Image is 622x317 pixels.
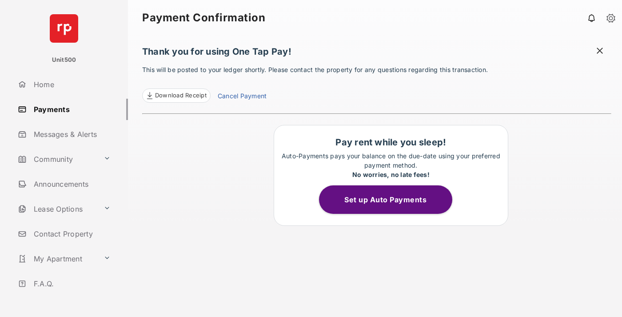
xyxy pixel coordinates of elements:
a: Home [14,74,128,95]
a: My Apartment [14,248,100,269]
p: This will be posted to your ledger shortly. Please contact the property for any questions regardi... [142,65,611,103]
a: F.A.Q. [14,273,128,294]
a: Community [14,148,100,170]
a: Lease Options [14,198,100,220]
p: Unit500 [52,56,76,64]
a: Contact Property [14,223,128,245]
a: Set up Auto Payments [319,195,463,204]
div: No worries, no late fees! [279,170,503,179]
h1: Pay rent while you sleep! [279,137,503,148]
img: svg+xml;base64,PHN2ZyB4bWxucz0iaHR0cDovL3d3dy53My5vcmcvMjAwMC9zdmciIHdpZHRoPSI2NCIgaGVpZ2h0PSI2NC... [50,14,78,43]
a: Announcements [14,173,128,195]
p: Auto-Payments pays your balance on the due-date using your preferred payment method. [279,151,503,179]
h1: Thank you for using One Tap Pay! [142,46,611,61]
a: Messages & Alerts [14,124,128,145]
button: Set up Auto Payments [319,185,452,214]
a: Download Receipt [142,88,211,103]
span: Download Receipt [155,91,207,100]
a: Payments [14,99,128,120]
strong: Payment Confirmation [142,12,265,23]
a: Cancel Payment [218,91,267,103]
